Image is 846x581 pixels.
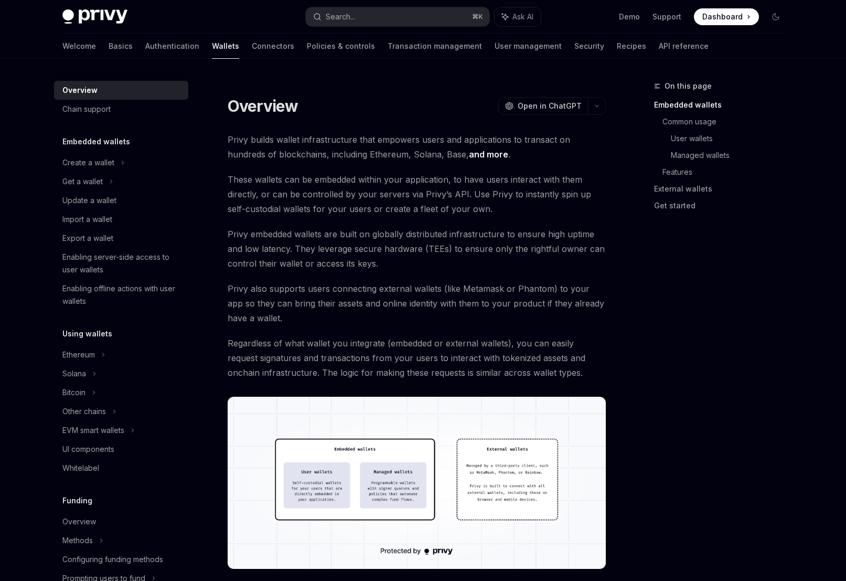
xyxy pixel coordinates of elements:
[62,553,163,566] div: Configuring funding methods
[54,512,188,531] a: Overview
[654,97,793,113] a: Embedded wallets
[62,213,112,226] div: Import a wallet
[702,12,743,22] span: Dashboard
[495,34,562,59] a: User management
[62,462,99,474] div: Whitelabel
[54,248,188,279] a: Enabling server-side access to user wallets
[62,282,182,308] div: Enabling offline actions with user wallets
[617,34,646,59] a: Recipes
[54,81,188,100] a: Overview
[62,194,116,207] div: Update a wallet
[62,175,103,188] div: Get a wallet
[228,227,606,271] span: Privy embedded wallets are built on globally distributed infrastructure to ensure high uptime and...
[654,181,793,197] a: External wallets
[62,443,114,456] div: UI components
[619,12,640,22] a: Demo
[662,113,793,130] a: Common usage
[654,197,793,214] a: Get started
[662,164,793,181] a: Features
[62,494,92,507] h5: Funding
[54,100,188,119] a: Chain support
[671,147,793,164] a: Managed wallets
[109,34,133,59] a: Basics
[671,130,793,147] a: User wallets
[62,328,112,340] h5: Using wallets
[54,229,188,248] a: Export a wallet
[498,97,588,115] button: Open in ChatGPT
[62,348,95,361] div: Ethereum
[228,132,606,162] span: Privy builds wallet infrastructure that empowers users and applications to transact on hundreds o...
[228,172,606,216] span: These wallets can be embedded within your application, to have users interact with them directly,...
[212,34,239,59] a: Wallets
[512,12,533,22] span: Ask AI
[469,149,508,160] a: and more
[518,101,582,111] span: Open in ChatGPT
[62,515,96,528] div: Overview
[574,34,604,59] a: Security
[145,34,199,59] a: Authentication
[54,550,188,569] a: Configuring funding methods
[54,210,188,229] a: Import a wallet
[62,534,93,547] div: Methods
[54,191,188,210] a: Update a wallet
[659,34,709,59] a: API reference
[472,13,483,21] span: ⌘ K
[62,34,96,59] a: Welcome
[54,459,188,478] a: Whitelabel
[54,440,188,459] a: UI components
[228,281,606,325] span: Privy also supports users connecting external wallets (like Metamask or Phantom) to your app so t...
[306,7,489,26] button: Search...⌘K
[62,251,182,276] div: Enabling server-side access to user wallets
[228,97,298,115] h1: Overview
[326,10,355,23] div: Search...
[388,34,482,59] a: Transaction management
[228,336,606,380] span: Regardless of what wallet you integrate (embedded or external wallets), you can easily request si...
[62,156,114,169] div: Create a wallet
[252,34,294,59] a: Connectors
[694,8,759,25] a: Dashboard
[62,103,111,115] div: Chain support
[495,7,541,26] button: Ask AI
[767,8,784,25] button: Toggle dark mode
[307,34,375,59] a: Policies & controls
[665,80,712,92] span: On this page
[62,9,127,24] img: dark logo
[62,84,98,97] div: Overview
[62,405,106,418] div: Other chains
[62,135,130,148] h5: Embedded wallets
[652,12,681,22] a: Support
[62,386,85,399] div: Bitcoin
[62,232,113,245] div: Export a wallet
[62,424,124,437] div: EVM smart wallets
[62,367,86,380] div: Solana
[228,397,606,569] img: images/walletoverview.png
[54,279,188,311] a: Enabling offline actions with user wallets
